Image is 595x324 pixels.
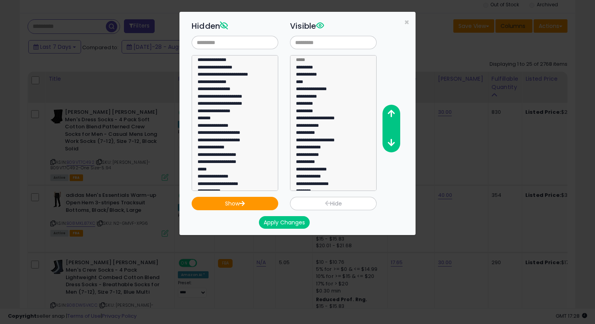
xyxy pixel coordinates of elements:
button: Show [192,197,278,210]
h3: Hidden [192,20,278,32]
button: Hide [290,197,377,210]
button: Apply Changes [259,216,310,229]
span: × [404,17,409,28]
h3: Visible [290,20,377,32]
